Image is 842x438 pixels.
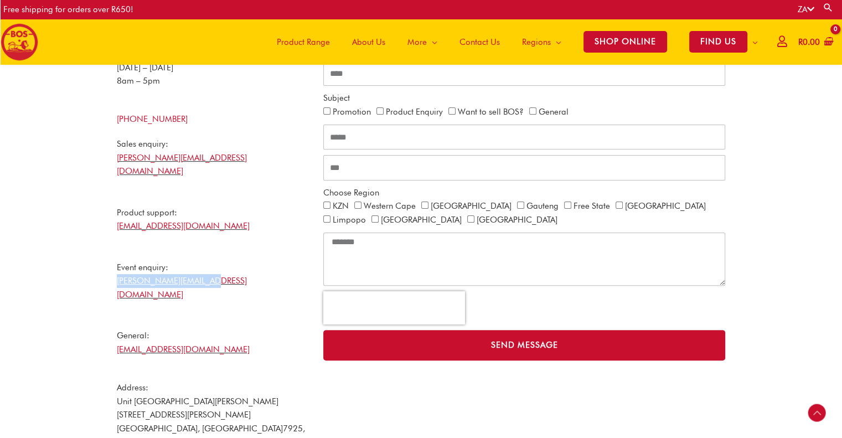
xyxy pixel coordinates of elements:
span: R [798,37,803,47]
span: SHOP ONLINE [583,31,667,53]
span: Product Range [277,25,330,59]
label: Western Cape [364,201,416,211]
a: More [396,19,448,65]
a: View Shopping Cart, empty [796,30,834,55]
a: [EMAIL_ADDRESS][DOMAIN_NAME] [117,344,250,354]
label: [GEOGRAPHIC_DATA] [431,201,512,211]
label: Limpopo [333,215,366,225]
bdi: 0.00 [798,37,820,47]
label: Free State [574,201,610,211]
label: Choose Region [323,186,379,200]
span: 8am – 5pm [117,76,160,86]
button: Send Message [323,330,726,360]
span: [GEOGRAPHIC_DATA], [GEOGRAPHIC_DATA] [117,424,283,434]
iframe: reCAPTCHA [323,291,465,324]
span: [STREET_ADDRESS][PERSON_NAME] [117,410,251,420]
a: [PHONE_NUMBER] [117,114,188,124]
nav: Site Navigation [257,19,769,65]
label: KZN [333,201,349,211]
span: Contact Us [459,25,500,59]
a: Regions [511,19,572,65]
span: More [407,25,427,59]
a: Product Range [266,19,341,65]
label: [GEOGRAPHIC_DATA] [381,215,462,225]
span: Regions [522,25,551,59]
label: [GEOGRAPHIC_DATA] [625,201,706,211]
a: ZA [798,4,814,14]
label: Promotion [333,107,371,117]
a: Search button [823,2,834,13]
label: Want to sell BOS? [458,107,524,117]
span: Address: Unit [GEOGRAPHIC_DATA][PERSON_NAME] [117,383,278,406]
label: [GEOGRAPHIC_DATA] [477,215,557,225]
a: [EMAIL_ADDRESS][DOMAIN_NAME] [117,221,250,231]
span: FIND US [689,31,747,53]
p: Sales enquiry: Product support: Event enquiry: General: [117,137,312,357]
span: About Us [352,25,385,59]
a: Contact Us [448,19,511,65]
label: General [539,107,569,117]
a: [PERSON_NAME][EMAIL_ADDRESS][DOMAIN_NAME] [117,153,247,177]
a: About Us [341,19,396,65]
a: [PERSON_NAME][EMAIL_ADDRESS][DOMAIN_NAME] [117,276,247,300]
a: SHOP ONLINE [572,19,678,65]
label: Gauteng [526,201,559,211]
form: CONTACT ALL [323,61,726,366]
label: Product Enquiry [386,107,443,117]
img: BOS logo finals-200px [1,23,38,61]
span: Send Message [491,341,558,349]
label: Subject [323,91,350,105]
span: [DATE] – [DATE] [117,63,173,73]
